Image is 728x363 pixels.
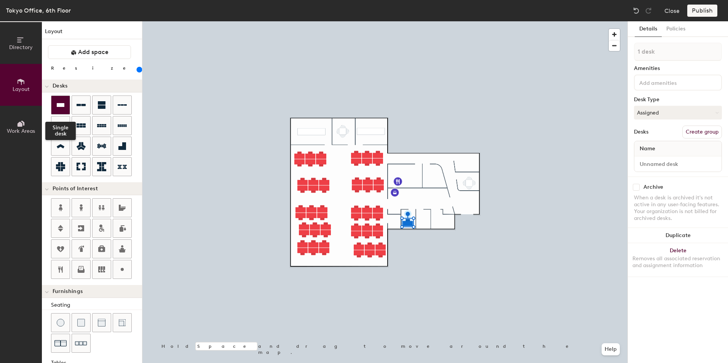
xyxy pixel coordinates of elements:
h1: Layout [42,27,142,39]
button: Couch (middle) [92,313,111,332]
div: Removes all associated reservation and assignment information [632,255,723,269]
button: DeleteRemoves all associated reservation and assignment information [628,243,728,277]
img: Redo [645,7,652,14]
button: Single desk [51,96,70,115]
button: Help [602,343,620,355]
button: Create group [682,126,722,139]
span: Directory [9,44,33,51]
div: Amenities [634,65,722,72]
button: Details [635,21,662,37]
button: Couch (corner) [113,313,132,332]
img: Couch (x3) [75,338,87,349]
img: Cushion [77,319,85,326]
button: Assigned [634,106,722,119]
div: Resize [51,65,135,71]
div: Archive [643,184,663,190]
button: Duplicate [628,228,728,243]
button: Couch (x2) [51,334,70,353]
img: Couch (corner) [118,319,126,326]
span: Work Areas [7,128,35,134]
button: Stool [51,313,70,332]
div: Desks [634,129,648,135]
img: Stool [57,319,64,326]
input: Add amenities [638,78,706,87]
span: Points of Interest [53,186,98,192]
button: Policies [662,21,690,37]
span: Furnishings [53,288,83,295]
span: Layout [13,86,30,92]
img: Couch (middle) [98,319,105,326]
span: Desks [53,83,67,89]
img: Undo [632,7,640,14]
input: Unnamed desk [636,159,720,169]
div: Desk Type [634,97,722,103]
img: Couch (x2) [54,337,67,349]
span: Name [636,142,659,156]
button: Couch (x3) [72,334,91,353]
span: Add space [78,48,109,56]
div: When a desk is archived it's not active in any user-facing features. Your organization is not bil... [634,194,722,222]
button: Close [664,5,680,17]
button: Add space [48,45,131,59]
div: Seating [51,301,142,309]
button: Cushion [72,313,91,332]
div: Tokyo Office, 6th Floor [6,6,71,15]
